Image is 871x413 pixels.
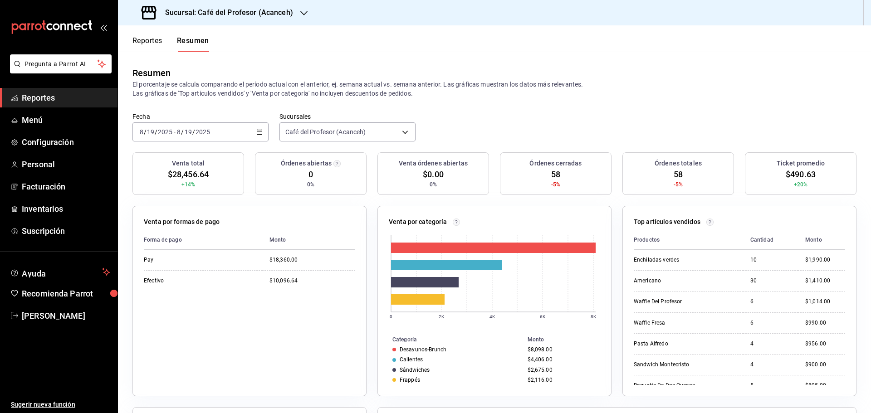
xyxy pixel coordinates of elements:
span: Personal [22,158,110,170]
div: Enchiladas verdes [634,256,724,264]
span: Reportes [22,92,110,104]
div: $1,990.00 [805,256,845,264]
div: $8,098.00 [528,346,597,353]
th: Forma de pago [144,230,262,250]
button: Reportes [132,36,162,52]
div: $2,675.00 [528,367,597,373]
button: Pregunta a Parrot AI [10,54,112,73]
input: -- [147,128,155,136]
span: 58 [674,168,683,180]
th: Monto [798,230,845,250]
div: 6 [750,319,791,327]
span: +20% [794,180,808,189]
div: $2,116.00 [528,377,597,383]
div: 30 [750,277,791,285]
span: 0% [430,180,437,189]
a: Pregunta a Parrot AI [6,66,112,75]
span: 58 [551,168,560,180]
div: $4,406.00 [528,356,597,363]
span: / [155,128,157,136]
th: Cantidad [743,230,798,250]
span: Inventarios [22,203,110,215]
p: Venta por categoría [389,217,447,227]
span: / [181,128,184,136]
span: Facturación [22,180,110,193]
div: $895.00 [805,382,845,389]
button: open_drawer_menu [100,24,107,31]
div: Pay [144,256,235,264]
div: Desayunos-Brunch [400,346,446,353]
div: $990.00 [805,319,845,327]
text: 2K [439,314,445,319]
div: 4 [750,340,791,348]
label: Fecha [132,113,269,120]
h3: Venta órdenes abiertas [399,159,468,168]
th: Categoría [378,335,524,345]
text: 6K [540,314,546,319]
div: $1,014.00 [805,298,845,306]
span: 0 [308,168,313,180]
div: Calientes [400,356,423,363]
div: 4 [750,361,791,369]
div: Waffle Fresa [634,319,724,327]
div: Efectivo [144,277,235,285]
div: 5 [750,382,791,389]
span: 0% [307,180,314,189]
span: / [144,128,147,136]
span: - [174,128,176,136]
span: Suscripción [22,225,110,237]
div: $18,360.00 [269,256,355,264]
h3: Órdenes cerradas [529,159,582,168]
h3: Órdenes abiertas [281,159,332,168]
label: Sucursales [279,113,416,120]
text: 8K [591,314,597,319]
span: / [192,128,195,136]
div: $900.00 [805,361,845,369]
input: -- [139,128,144,136]
button: Resumen [177,36,209,52]
span: +14% [181,180,196,189]
p: Top artículos vendidos [634,217,700,227]
div: Frappés [400,377,420,383]
text: 4K [489,314,495,319]
input: -- [176,128,181,136]
span: $490.63 [786,168,816,180]
p: El porcentaje se calcula comparando el período actual con el anterior, ej. semana actual vs. sema... [132,80,856,98]
h3: Ticket promedio [777,159,825,168]
div: navigation tabs [132,36,209,52]
div: 10 [750,256,791,264]
div: $956.00 [805,340,845,348]
div: Sándwiches [400,367,430,373]
span: -5% [551,180,560,189]
input: -- [184,128,192,136]
input: ---- [195,128,210,136]
span: $28,456.64 [168,168,209,180]
th: Monto [524,335,611,345]
span: Configuración [22,136,110,148]
div: $1,410.00 [805,277,845,285]
div: Sandwich Montecristo [634,361,724,369]
span: Sugerir nueva función [11,400,110,409]
span: Recomienda Parrot [22,287,110,300]
div: Resumen [132,66,171,80]
div: Pasta Alfredo [634,340,724,348]
h3: Venta total [172,159,205,168]
span: [PERSON_NAME] [22,310,110,322]
span: -5% [674,180,683,189]
span: Ayuda [22,267,98,277]
p: Venta por formas de pago [144,217,220,227]
div: Baguette De Dos Quesos [634,382,724,389]
span: Menú [22,114,110,126]
span: Pregunta a Parrot AI [24,59,98,69]
div: Americano [634,277,724,285]
th: Productos [634,230,743,250]
span: $0.00 [423,168,444,180]
div: $10,096.64 [269,277,355,285]
div: 6 [750,298,791,306]
input: ---- [157,128,173,136]
text: 0 [390,314,392,319]
h3: Sucursal: Café del Profesor (Acanceh) [158,7,293,18]
h3: Órdenes totales [655,159,702,168]
th: Monto [262,230,355,250]
div: Waffle Del Profesor [634,298,724,306]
